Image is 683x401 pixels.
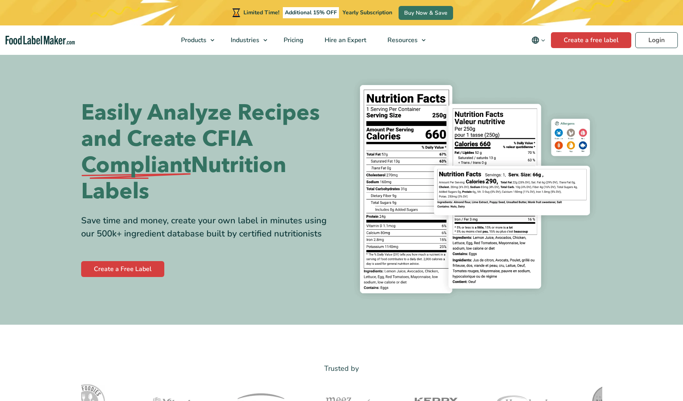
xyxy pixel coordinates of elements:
a: Login [635,32,678,48]
a: Industries [220,25,271,55]
a: Pricing [273,25,312,55]
span: Additional 15% OFF [283,7,339,18]
h1: Easily Analyze Recipes and Create CFIA Nutrition Labels [81,100,336,205]
span: Yearly Subscription [342,9,392,16]
span: Industries [228,36,260,45]
button: Change language [526,32,551,48]
p: Trusted by [81,363,602,374]
a: Create a free label [551,32,631,48]
a: Create a Free Label [81,261,164,277]
a: Buy Now & Save [399,6,453,20]
a: Hire an Expert [314,25,375,55]
span: Resources [385,36,418,45]
a: Products [171,25,218,55]
span: Products [179,36,207,45]
span: Hire an Expert [322,36,367,45]
a: Resources [377,25,430,55]
span: Compliant [81,152,191,178]
a: Food Label Maker homepage [6,36,75,45]
span: Pricing [281,36,304,45]
div: Save time and money, create your own label in minutes using our 500k+ ingredient database built b... [81,214,336,240]
span: Limited Time! [243,9,279,16]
